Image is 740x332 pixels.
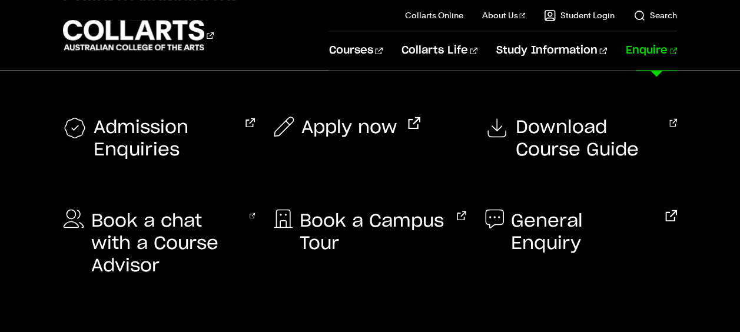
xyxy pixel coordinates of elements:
a: Student Login [544,9,615,21]
a: Search [633,9,677,21]
span: Apply now [301,117,397,139]
a: Download Course Guide [485,117,677,161]
span: General Enquiry [511,210,655,254]
a: Admission Enquiries [63,117,255,161]
span: Book a Campus Tour [300,210,446,254]
a: About Us [482,9,526,21]
a: Courses [328,31,382,70]
a: Book a chat with a Course Advisor [63,210,255,277]
div: Go to homepage [63,18,214,52]
a: Collarts Online [405,9,463,21]
a: Apply now [274,117,420,139]
span: Book a chat with a Course Advisor [91,210,239,277]
a: Book a Campus Tour [274,210,466,254]
span: Admission Enquiries [94,117,235,161]
span: Download Course Guide [516,117,659,161]
a: Collarts Life [401,31,477,70]
a: Study Information [496,31,607,70]
a: Enquire [626,31,677,70]
a: General Enquiry [485,210,677,254]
